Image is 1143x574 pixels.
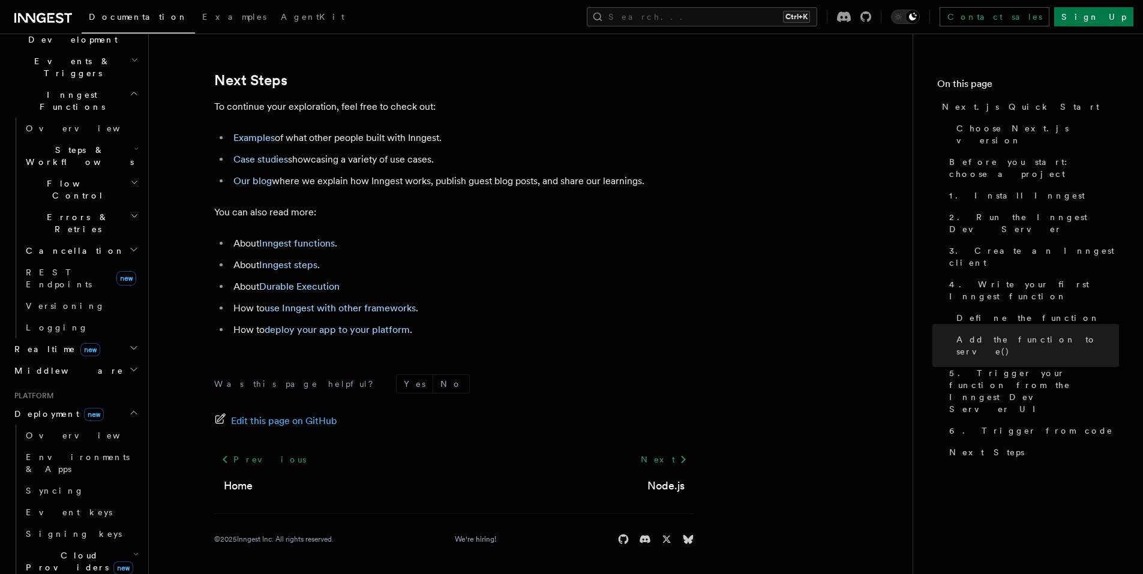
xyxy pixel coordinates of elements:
[214,72,287,89] a: Next Steps
[21,118,141,139] a: Overview
[10,365,124,377] span: Middleware
[21,501,141,523] a: Event keys
[89,12,188,22] span: Documentation
[21,245,125,257] span: Cancellation
[26,431,149,440] span: Overview
[259,281,340,292] a: Durable Execution
[949,211,1119,235] span: 2. Run the Inngest Dev Server
[231,413,337,429] span: Edit this page on GitHub
[10,338,141,360] button: Realtimenew
[944,274,1119,307] a: 4. Write your first Inngest function
[84,408,104,421] span: new
[224,477,253,494] a: Home
[952,118,1119,151] a: Choose Next.js version
[10,84,141,118] button: Inngest Functions
[10,343,100,355] span: Realtime
[259,259,317,271] a: Inngest steps
[230,235,694,252] li: About .
[230,130,694,146] li: of what other people built with Inngest.
[214,534,334,544] div: © 2025 Inngest Inc. All rights reserved.
[10,118,141,338] div: Inngest Functions
[10,391,54,401] span: Platform
[21,549,133,573] span: Cloud Providers
[21,262,141,295] a: REST Endpointsnew
[397,375,433,393] button: Yes
[21,240,141,262] button: Cancellation
[21,480,141,501] a: Syncing
[230,173,694,190] li: where we explain how Inngest works, publish guest blog posts, and share our learnings.
[21,317,141,338] a: Logging
[82,4,195,34] a: Documentation
[281,12,344,22] span: AgentKit
[10,403,141,425] button: Deploymentnew
[10,17,141,50] button: Local Development
[21,446,141,480] a: Environments & Apps
[949,367,1119,415] span: 5. Trigger your function from the Inngest Dev Server UI
[195,4,274,32] a: Examples
[230,257,694,274] li: About .
[949,425,1113,437] span: 6. Trigger from code
[891,10,920,24] button: Toggle dark mode
[233,132,275,143] a: Examples
[26,529,122,539] span: Signing keys
[944,151,1119,185] a: Before you start: choose a project
[259,238,335,249] a: Inngest functions
[634,449,694,470] a: Next
[940,7,1049,26] a: Contact sales
[230,278,694,295] li: About
[949,245,1119,269] span: 3. Create an Inngest client
[26,486,84,495] span: Syncing
[26,452,130,474] span: Environments & Apps
[944,441,1119,463] a: Next Steps
[10,50,141,84] button: Events & Triggers
[26,323,88,332] span: Logging
[937,77,1119,96] h4: On this page
[21,206,141,240] button: Errors & Retries
[433,375,469,393] button: No
[80,343,100,356] span: new
[233,175,272,187] a: Our blog
[230,321,694,338] li: How to .
[265,324,410,335] a: deploy your app to your platform
[647,477,685,494] a: Node.js
[26,124,149,133] span: Overview
[21,173,141,206] button: Flow Control
[21,523,141,545] a: Signing keys
[956,312,1100,324] span: Define the function
[944,185,1119,206] a: 1. Install Inngest
[26,301,105,311] span: Versioning
[21,425,141,446] a: Overview
[214,378,382,390] p: Was this page helpful?
[26,507,112,517] span: Event keys
[10,360,141,381] button: Middleware
[10,89,130,113] span: Inngest Functions
[21,211,130,235] span: Errors & Retries
[10,22,131,46] span: Local Development
[956,333,1119,357] span: Add the function to serve()
[952,307,1119,329] a: Define the function
[949,446,1024,458] span: Next Steps
[942,101,1099,113] span: Next.js Quick Start
[21,144,134,168] span: Steps & Workflows
[944,206,1119,240] a: 2. Run the Inngest Dev Server
[116,271,136,286] span: new
[949,156,1119,180] span: Before you start: choose a project
[214,204,694,221] p: You can also read more:
[202,12,266,22] span: Examples
[1054,7,1133,26] a: Sign Up
[26,268,92,289] span: REST Endpoints
[10,55,131,79] span: Events & Triggers
[455,534,496,544] a: We're hiring!
[956,122,1119,146] span: Choose Next.js version
[21,139,141,173] button: Steps & Workflows
[21,295,141,317] a: Versioning
[214,98,694,115] p: To continue your exploration, feel free to check out:
[230,151,694,168] li: showcasing a variety of use cases.
[937,96,1119,118] a: Next.js Quick Start
[214,413,337,429] a: Edit this page on GitHub
[10,408,104,420] span: Deployment
[265,302,416,314] a: use Inngest with other frameworks
[944,240,1119,274] a: 3. Create an Inngest client
[949,278,1119,302] span: 4. Write your first Inngest function
[952,329,1119,362] a: Add the function to serve()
